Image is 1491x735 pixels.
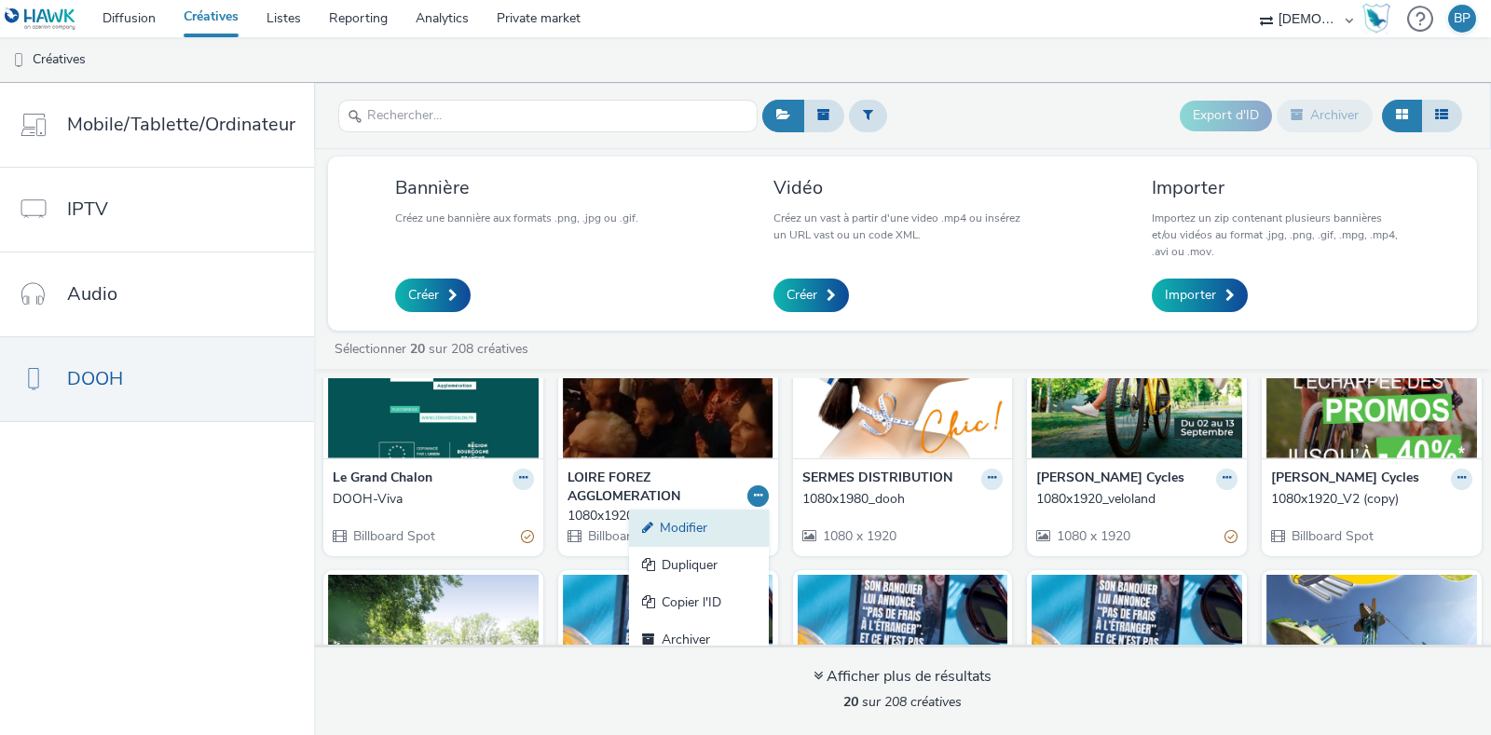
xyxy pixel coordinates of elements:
[1271,469,1419,490] strong: [PERSON_NAME] Cycles
[773,175,1032,200] h3: Vidéo
[1036,469,1184,490] strong: [PERSON_NAME] Cycles
[1224,527,1238,547] div: Partiellement valide
[1290,527,1374,545] span: Billboard Spot
[9,51,28,70] img: dooh
[67,111,295,138] span: Mobile/Tablette/Ordinateur
[1036,490,1238,509] a: 1080x1920_veloland
[629,510,769,547] a: Modifier
[1180,101,1272,130] button: Export d'ID
[568,507,769,525] a: 1080x1920_baroque
[843,693,858,711] strong: 20
[586,527,670,545] span: Billboard Spot
[568,507,761,525] div: 1080x1920_baroque
[773,210,1032,243] p: Créez un vast à partir d'une video .mp4 ou insérez un URL vast ou un code XML.
[773,279,849,312] a: Créer
[408,286,439,305] span: Créer
[1165,286,1216,305] span: Importer
[5,7,76,31] img: undefined Logo
[629,584,769,621] a: Copier l'ID
[1421,100,1462,131] button: Liste
[1362,4,1390,34] img: Hawk Academy
[802,490,996,509] div: 1080x1980_dooh
[395,175,638,200] h3: Bannière
[568,469,743,507] strong: LOIRE FOREZ AGGLOMERATION
[333,340,536,358] a: Sélectionner sur 208 créatives
[1152,210,1410,260] p: Importez un zip contenant plusieurs bannières et/ou vidéos au format .jpg, .png, .gif, .mpg, .mp4...
[410,340,425,358] strong: 20
[1277,100,1373,131] button: Archiver
[338,100,758,132] input: Rechercher...
[1152,279,1248,312] a: Importer
[802,469,952,490] strong: SERMES DISTRIBUTION
[1271,490,1472,509] a: 1080x1920_V2 (copy)
[821,527,896,545] span: 1080 x 1920
[521,527,534,547] div: Partiellement valide
[787,286,817,305] span: Créer
[67,365,123,392] span: DOOH
[333,490,527,509] div: DOOH-Viva
[1271,490,1465,509] div: 1080x1920_V2 (copy)
[802,490,1004,509] a: 1080x1980_dooh
[1454,5,1470,33] div: BP
[814,666,992,687] div: Afficher plus de résultats
[1055,527,1130,545] span: 1080 x 1920
[333,490,534,509] a: DOOH-Viva
[351,527,435,545] span: Billboard Spot
[67,280,117,307] span: Audio
[629,547,769,584] a: Dupliquer
[843,693,962,711] span: sur 208 créatives
[1362,4,1398,34] a: Hawk Academy
[333,469,432,490] strong: Le Grand Chalon
[67,196,108,223] span: IPTV
[629,621,769,659] a: Archiver
[1036,490,1230,509] div: 1080x1920_veloland
[1152,175,1410,200] h3: Importer
[1382,100,1422,131] button: Grille
[395,210,638,226] p: Créez une bannière aux formats .png, .jpg ou .gif.
[395,279,471,312] a: Créer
